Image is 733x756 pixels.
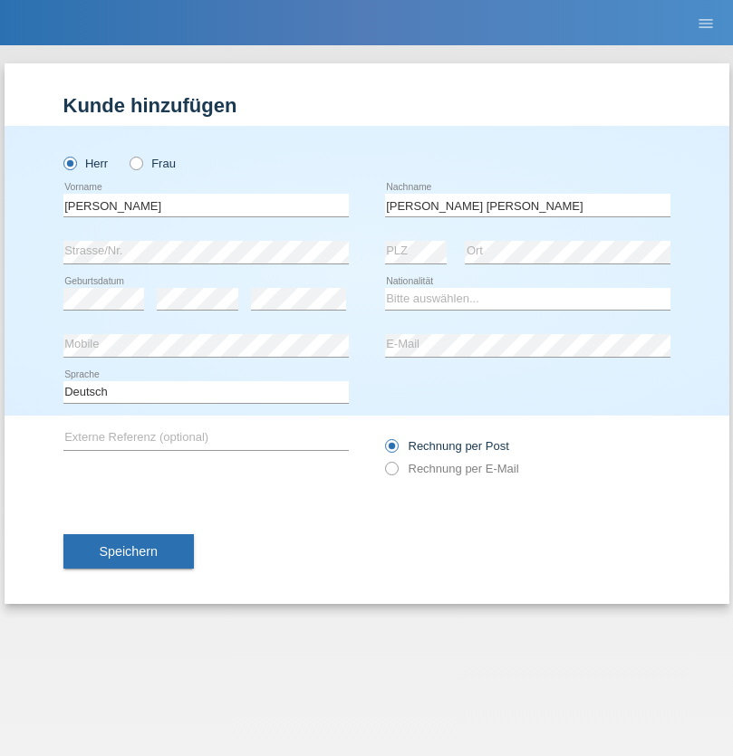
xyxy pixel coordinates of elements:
input: Rechnung per Post [385,439,397,462]
label: Herr [63,157,109,170]
button: Speichern [63,534,194,569]
a: menu [688,17,724,28]
i: menu [697,14,715,33]
label: Frau [130,157,176,170]
label: Rechnung per E-Mail [385,462,519,475]
h1: Kunde hinzufügen [63,94,670,117]
span: Speichern [100,544,158,559]
label: Rechnung per Post [385,439,509,453]
input: Frau [130,157,141,168]
input: Rechnung per E-Mail [385,462,397,484]
input: Herr [63,157,75,168]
